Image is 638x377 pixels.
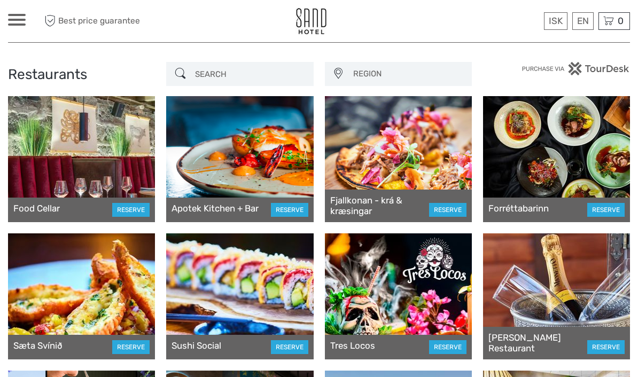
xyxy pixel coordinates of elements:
[191,65,308,83] input: SEARCH
[488,203,549,214] a: Forréttabarinn
[112,203,150,217] a: RESERVE
[587,340,625,354] a: RESERVE
[587,203,625,217] a: RESERVE
[123,17,136,29] button: Open LiveChat chat widget
[572,12,594,30] div: EN
[330,195,429,217] a: Fjallkonan - krá & kræsingar
[112,340,150,354] a: RESERVE
[348,65,466,83] button: REGION
[488,332,587,354] a: [PERSON_NAME] Restaurant
[13,203,60,214] a: Food Cellar
[271,340,308,354] a: RESERVE
[616,15,625,26] span: 0
[15,19,121,27] p: We're away right now. Please check back later!
[549,15,563,26] span: ISK
[429,340,466,354] a: RESERVE
[13,340,63,351] a: Sæta Svínið
[295,8,326,34] img: 186-9edf1c15-b972-4976-af38-d04df2434085_logo_small.jpg
[172,340,221,351] a: Sushi Social
[522,62,630,75] img: PurchaseViaTourDesk.png
[330,340,375,351] a: Tres Locos
[8,66,155,83] h2: Restaurants
[271,203,308,217] a: RESERVE
[429,203,466,217] a: RESERVE
[42,12,164,30] span: Best price guarantee
[172,203,259,214] a: Apotek Kitchen + Bar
